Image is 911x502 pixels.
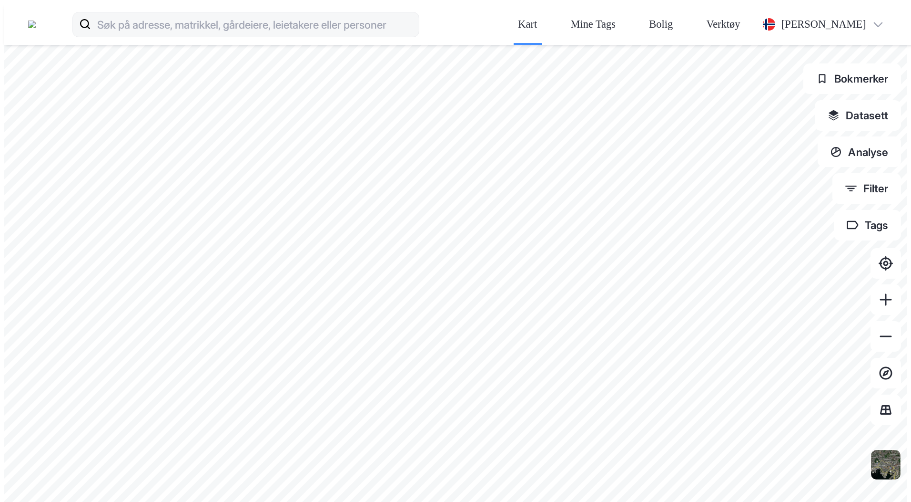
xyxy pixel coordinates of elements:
iframe: Chat Widget [863,456,911,502]
div: Bolig [649,15,673,33]
img: logo.a4113a55bc3d86da70a041830d287a7e.svg [28,21,36,28]
button: Filter [832,173,901,204]
div: Kontrollprogram for chat [863,456,911,502]
button: Tags [834,210,901,241]
button: Datasett [815,100,901,131]
div: Kart [518,15,537,33]
div: [PERSON_NAME] [781,15,866,33]
input: Søk på adresse, matrikkel, gårdeiere, leietakere eller personer [91,9,419,40]
button: Bokmerker [803,63,901,94]
div: Mine Tags [571,15,616,33]
div: Verktøy [706,15,740,33]
button: Analyse [818,136,901,167]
